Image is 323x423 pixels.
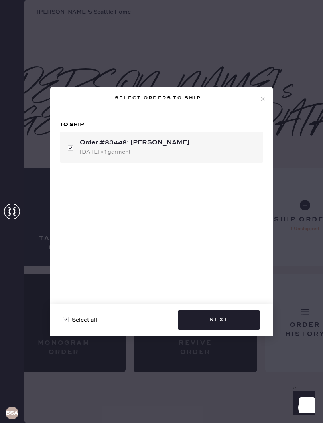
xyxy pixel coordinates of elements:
[60,121,263,128] h3: To ship
[285,387,319,421] iframe: Front Chat
[80,138,257,148] div: Order #83448: [PERSON_NAME]
[6,410,18,416] h3: BSA
[178,310,260,330] button: Next
[80,148,257,156] div: [DATE] • 1 garment
[72,316,97,324] span: Select all
[57,93,259,103] div: Select orders to ship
